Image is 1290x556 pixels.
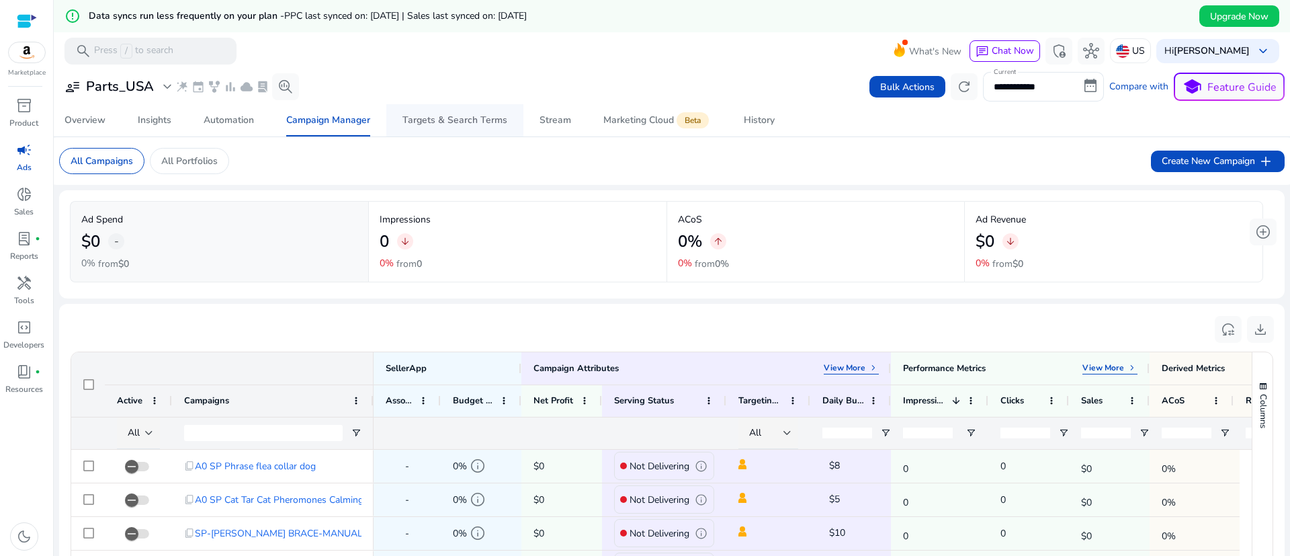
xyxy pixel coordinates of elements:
a: Compare with [1109,80,1168,93]
span: 0 [903,455,950,477]
span: A0 SP Phrase flea collar dog [195,452,316,480]
button: Open Filter Menu [351,428,361,438]
mat-icon: error_outline [64,8,81,24]
span: - [114,233,119,249]
span: wand_stars [175,80,189,93]
p: Tools [14,294,34,307]
span: info [470,491,486,508]
span: $0 [1081,455,1128,477]
p: Product [9,117,38,129]
p: Reports [10,250,38,262]
span: Budget Used [453,395,494,407]
span: $0 [1013,257,1023,270]
span: Associated Rules [386,395,414,407]
p: Press to search [94,44,173,58]
span: $8 [829,459,840,472]
span: arrow_upward [713,236,724,247]
span: school [1182,77,1202,97]
span: $0 [1081,489,1128,510]
p: Marketplace [8,68,46,78]
p: 0 [1000,486,1006,514]
span: $0 [533,493,544,506]
span: Bulk Actions [880,80,935,94]
span: event [191,80,205,93]
button: Bulk Actions [869,76,945,97]
div: Overview [64,116,105,125]
button: Open Filter Menu [1219,428,1230,438]
span: download [1252,321,1268,337]
span: $10 [829,526,845,539]
p: from [98,257,129,271]
button: Open Filter Menu [965,428,976,438]
span: Active [117,395,142,407]
span: 0 [903,522,950,544]
button: reset_settings [1215,316,1242,343]
button: search_insights [272,73,299,100]
span: reset_settings [1220,321,1236,337]
p: from [695,257,729,271]
span: refresh [956,79,972,95]
button: Open Filter Menu [880,428,891,438]
div: Stream [540,116,571,125]
span: 0% [1162,455,1209,477]
span: A0 SP Cat Tar Cat Pheromones Calming Diffuser Low Bid UD [195,486,454,514]
h2: $0 [976,232,994,251]
span: SellerApp [386,362,427,374]
img: us.svg [1116,44,1129,58]
p: ACoS [678,212,954,227]
span: Create New Campaign [1162,153,1274,169]
div: Marketing Cloud [603,115,712,126]
p: Developers [3,339,44,351]
span: Columns [1257,394,1269,428]
p: Hi [1164,46,1250,56]
p: from [992,257,1023,271]
span: family_history [208,80,221,93]
span: $0 [118,257,129,270]
span: $0 [533,460,544,473]
p: Ads [17,161,32,173]
span: 0% [1162,489,1209,510]
p: Not Delivering [630,486,689,514]
p: Ad Spend [81,212,357,227]
button: hub [1078,38,1105,65]
span: ACoS [1162,395,1185,407]
div: Targets & Search Terms [402,116,507,125]
span: Impressions [903,395,947,407]
span: info [470,525,486,541]
span: ROAS [1246,395,1271,407]
p: 0% [380,259,394,268]
span: search [75,43,91,59]
span: Daily Budget [822,395,864,407]
button: add_circle [1250,219,1277,245]
h2: $0 [81,232,100,251]
span: Beta [677,112,709,128]
div: Performance Metrics [903,362,986,374]
span: info [695,527,707,540]
span: Targeting Type [738,395,783,407]
p: Not Delivering [630,452,689,480]
span: admin_panel_settings [1051,43,1067,59]
p: from [396,257,422,271]
div: - [386,486,429,514]
span: PPC last synced on: [DATE] | Sales last synced on: [DATE] [284,9,527,22]
span: info [470,458,486,474]
span: code_blocks [16,319,32,335]
span: info [695,493,707,506]
span: campaign [16,142,32,158]
span: 0% [453,486,467,514]
span: info [695,460,707,473]
span: fiber_manual_record [35,236,40,241]
button: download [1247,316,1274,343]
div: - [386,520,429,547]
p: View More [1082,362,1124,373]
button: refresh [951,73,978,100]
button: Create New Campaignadd [1151,151,1285,172]
mat-icon: edit [875,523,893,543]
span: keyboard_arrow_right [1127,362,1137,373]
span: $0 [533,527,544,540]
span: / [120,44,132,58]
div: Campaign Attributes [533,362,619,374]
span: handyman [16,275,32,291]
button: admin_panel_settings [1045,38,1072,65]
span: expand_more [159,79,175,95]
